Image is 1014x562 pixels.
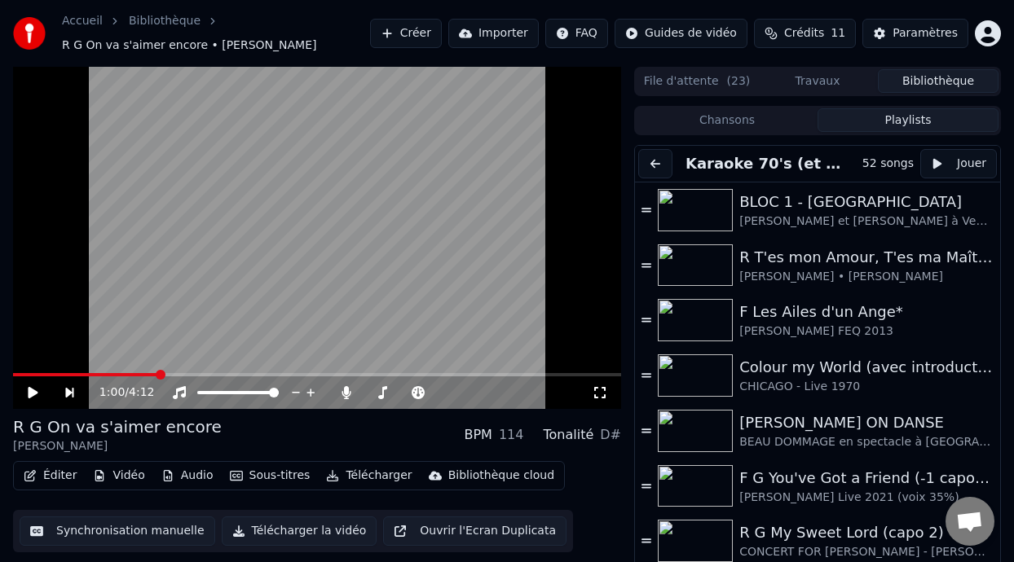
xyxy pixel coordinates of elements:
button: Créer [370,19,442,48]
button: Crédits11 [754,19,856,48]
div: Tonalité [543,425,593,445]
div: 114 [499,425,524,445]
span: 1:00 [99,384,125,401]
div: F G You've Got a Friend (-1 capo 1) [739,467,994,490]
nav: breadcrumb [62,13,370,54]
div: Colour my World (avec introduction sur son origine) [739,356,994,379]
div: R G My Sweet Lord (capo 2) [739,521,994,544]
button: Télécharger [320,464,418,487]
div: [PERSON_NAME] • [PERSON_NAME] [739,269,994,285]
div: 52 songs [862,156,914,172]
a: Bibliothèque [129,13,201,29]
span: R G On va s'aimer encore • [PERSON_NAME] [62,37,316,54]
div: [PERSON_NAME] Live 2021 (voix 35%) [739,490,994,506]
div: R G On va s'aimer encore [13,415,222,438]
button: Vidéo [86,464,151,487]
div: / [99,384,139,401]
div: [PERSON_NAME] ON DANSE [739,411,994,434]
button: Sous-titres [223,464,317,487]
a: Ouvrir le chat [946,497,994,546]
div: F Les Ailes d'un Ange* [739,301,994,323]
span: 4:12 [129,384,154,401]
div: [PERSON_NAME] FEQ 2013 [739,323,994,340]
span: Crédits [784,25,824,42]
button: Ouvrir l'Ecran Duplicata [383,516,567,546]
button: Télécharger la vidéo [222,516,377,546]
button: Synchronisation manuelle [20,516,215,546]
div: D# [600,425,621,445]
button: Playlists [818,108,999,132]
button: Éditer [17,464,83,487]
div: BPM [464,425,492,445]
a: Accueil [62,13,103,29]
button: Jouer [920,149,997,178]
button: Audio [155,464,220,487]
span: ( 23 ) [727,73,751,90]
div: CHICAGO - Live 1970 [739,379,994,395]
span: 11 [831,25,845,42]
button: File d'attente [637,69,757,93]
div: [PERSON_NAME] et [PERSON_NAME] à Vedettes en direct 1978 [739,213,994,230]
div: Paramètres [893,25,958,42]
button: FAQ [545,19,608,48]
button: Chansons [637,108,818,132]
button: Paramètres [862,19,968,48]
button: Karaoke 70's (et 60's) [679,152,853,175]
div: [PERSON_NAME] [13,438,222,454]
button: Importer [448,19,539,48]
div: R T'es mon Amour, T'es ma Maîtresse [739,246,994,269]
div: BLOC 1 - [GEOGRAPHIC_DATA] [739,191,994,213]
img: youka [13,17,46,50]
button: Bibliothèque [878,69,999,93]
div: Bibliothèque cloud [448,468,554,484]
button: Guides de vidéo [615,19,747,48]
div: CONCERT FOR [PERSON_NAME] - [PERSON_NAME] son P [PERSON_NAME] R Star [PERSON_NAME] [PERSON_NAME] ... [739,544,994,560]
button: Travaux [757,69,878,93]
div: BEAU DOMMAGE en spectacle à [GEOGRAPHIC_DATA] 1974 [739,434,994,450]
